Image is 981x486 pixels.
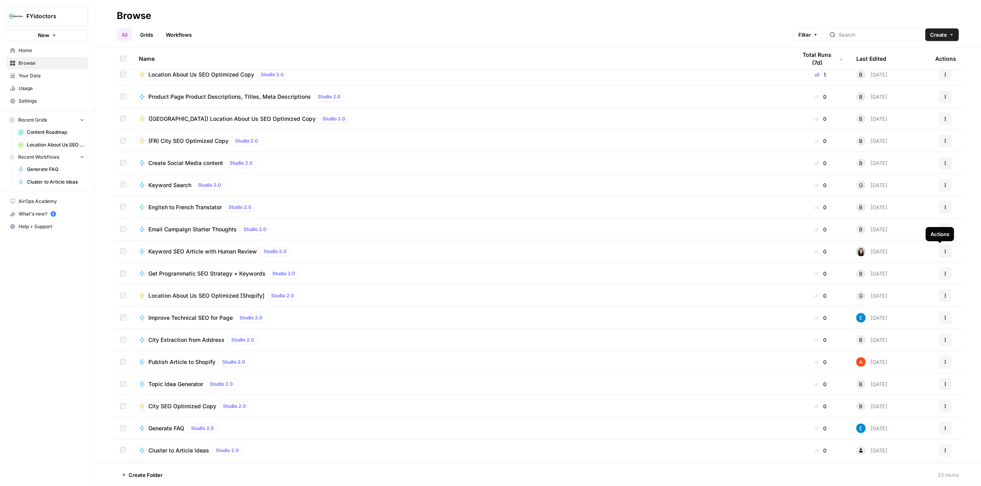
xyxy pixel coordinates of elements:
[6,95,88,107] a: Settings
[148,248,257,255] span: Keyword SEO Article with Human Review
[856,357,866,367] img: cje7zb9ux0f2nqyv5qqgv3u0jxek
[859,270,863,278] span: B
[859,292,863,300] span: G
[856,291,887,300] div: [DATE]
[117,28,132,41] a: All
[19,85,84,92] span: Usage
[7,208,88,220] div: What's new?
[235,137,258,144] span: Studio 2.0
[18,154,59,161] span: Recent Workflows
[148,380,203,388] span: Topic Idea Generator
[856,446,887,455] div: [DATE]
[139,48,784,69] div: Name
[22,13,39,19] div: v 4.0.25
[161,28,197,41] a: Workflows
[6,69,88,82] a: Your Data
[139,402,784,411] a: City SEO Optimized CopyStudio 2.0
[148,336,225,344] span: City Extraction from Address
[88,47,130,52] div: Keywords by Traffic
[859,402,863,410] span: B
[18,116,47,124] span: Recent Grids
[261,71,284,78] span: Studio 2.0
[859,71,863,79] span: B
[797,292,844,300] div: 0
[139,247,784,256] a: Keyword SEO Article with Human ReviewStudio 2.0
[148,93,311,101] span: Product Page Product Descriptions, Titles, Meta Descriptions
[148,137,228,145] span: (FR) City SEO Optimized Copy
[856,48,886,69] div: Last Edited
[859,203,863,211] span: B
[139,136,784,146] a: (FR) City SEO Optimized CopyStudio 2.0
[797,380,844,388] div: 0
[930,31,947,39] span: Create
[222,358,245,366] span: Studio 2.0
[856,158,887,168] div: [DATE]
[27,166,84,173] span: Generate FAQ
[148,203,222,211] span: English to French Translator
[148,447,209,454] span: Cluster to Article Ideas
[6,114,88,126] button: Recent Grids
[139,446,784,455] a: Cluster to Article IdeasStudio 2.0
[148,402,216,410] span: City SEO Optimized Copy
[859,380,863,388] span: B
[228,204,251,211] span: Studio 2.0
[117,9,151,22] div: Browse
[797,447,844,454] div: 0
[322,115,345,122] span: Studio 2.0
[6,195,88,208] a: AirOps Academy
[6,44,88,57] a: Home
[139,203,784,212] a: English to French TranslatorStudio 2.0
[148,314,233,322] span: Improve Technical SEO for Page
[856,225,887,234] div: [DATE]
[139,379,784,389] a: Topic Idea GeneratorStudio 2.0
[9,9,23,23] img: FYidoctors Logo
[856,114,887,124] div: [DATE]
[80,46,86,52] img: tab_keywords_by_traffic_grey.svg
[148,115,316,123] span: ([GEOGRAPHIC_DATA]) Location About Us SEO Optimized Copy
[148,270,266,278] span: Get Programmatic SEO Strategy + Keywords
[856,180,887,190] div: [DATE]
[856,247,887,256] div: [DATE]
[240,314,262,321] span: Studio 2.0
[856,70,887,79] div: [DATE]
[797,137,844,145] div: 0
[27,178,84,186] span: Cluster to Article Ideas
[856,379,887,389] div: [DATE]
[859,336,863,344] span: B
[15,176,88,188] a: Cluster to Article Ideas
[139,424,784,433] a: Generate FAQStudio 2.0
[21,21,87,27] div: Domain: [DOMAIN_NAME]
[19,60,84,67] span: Browse
[856,424,866,433] img: lntvtk5df957tx83savlbk37mrre
[797,314,844,322] div: 0
[15,139,88,151] a: Location About Us SEO Optimized Copy Grid
[856,92,887,101] div: [DATE]
[19,72,84,79] span: Your Data
[797,402,844,410] div: 0
[52,212,54,216] text: 5
[148,358,215,366] span: Publish Article to Shopify
[139,92,784,101] a: Product Page Product Descriptions, Titles, Meta DescriptionsStudio 2.0
[27,141,84,148] span: Location About Us SEO Optimized Copy Grid
[856,424,887,433] div: [DATE]
[148,292,264,300] span: Location About Us SEO Optimized [Shopify]
[856,313,866,323] img: lntvtk5df957tx83savlbk37mrre
[859,93,863,101] span: B
[856,335,887,345] div: [DATE]
[856,203,887,212] div: [DATE]
[935,48,956,69] div: Actions
[797,181,844,189] div: 0
[797,270,844,278] div: 0
[19,98,84,105] span: Settings
[139,114,784,124] a: ([GEOGRAPHIC_DATA]) Location About Us SEO Optimized CopyStudio 2.0
[797,159,844,167] div: 0
[129,471,163,479] span: Create Folder
[139,269,784,278] a: Get Programmatic SEO Strategy + KeywordsStudio 2.0
[797,225,844,233] div: 0
[26,12,74,20] span: FYidoctors
[19,223,84,230] span: Help + Support
[856,247,866,256] img: t5ef5oef8zpw1w4g2xghobes91mw
[139,158,784,168] a: Create Social Media contentStudio 2.0
[6,151,88,163] button: Recent Workflows
[230,159,253,167] span: Studio 2.0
